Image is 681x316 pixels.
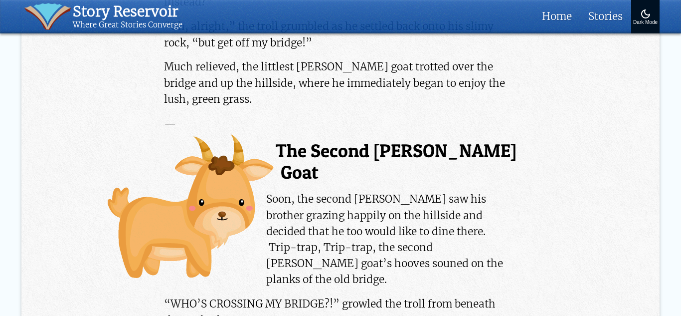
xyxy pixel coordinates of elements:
[164,18,516,50] p: “Oh, alright,” the troll grumbled as he settled back onto his slimy rock, “but get off my bridge!”
[164,140,516,183] h2: The Second [PERSON_NAME] Goat
[73,3,182,20] div: Story Reservoir
[24,3,71,30] img: icon of book with waver spilling out.
[640,8,652,20] img: Turn On Dark Mode
[164,116,516,132] p: —
[73,20,182,30] div: Where Great Stories Converge
[164,191,516,288] p: Soon, the second [PERSON_NAME] saw his brother grazing happily on the hillside and decided that h...
[108,134,274,278] img: 2nd medium billy goat.
[633,20,658,25] div: Dark Mode
[164,59,516,107] p: Much relieved, the littlest [PERSON_NAME] goat trotted over the bridge and up the hillside, where...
